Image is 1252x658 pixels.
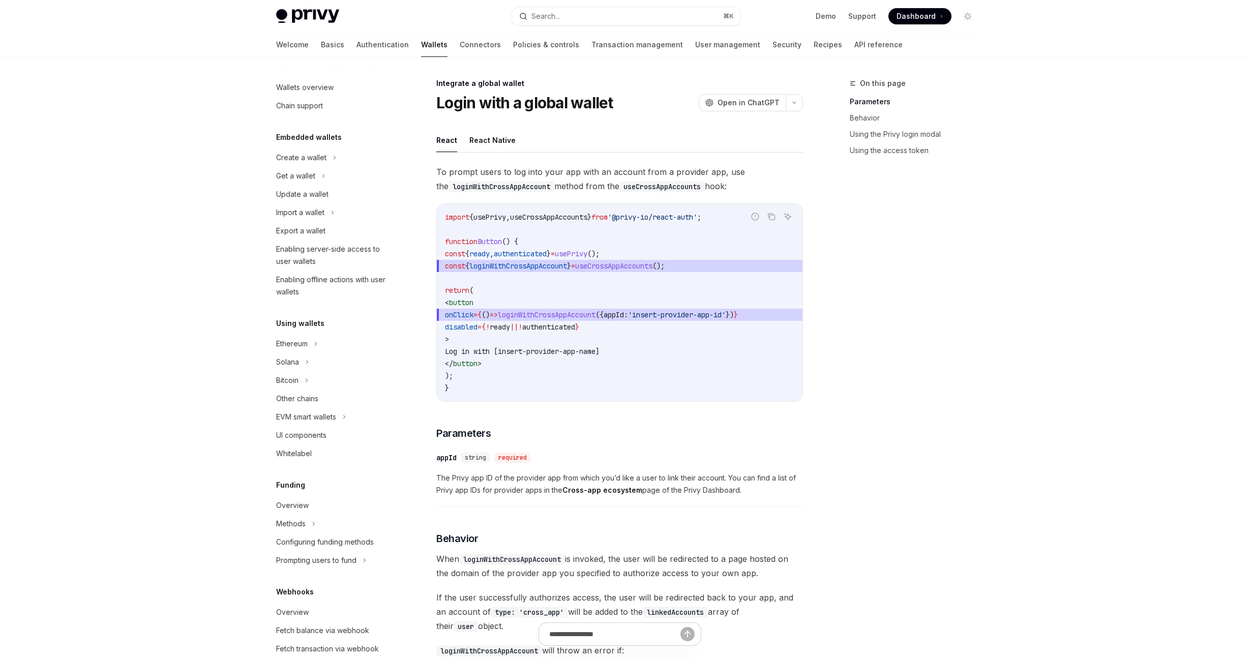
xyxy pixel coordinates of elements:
span: => [490,310,498,319]
div: Fetch balance via webhook [276,624,369,637]
span: = [473,310,478,319]
span: usePrivy [473,213,506,222]
span: string [465,454,486,462]
a: Support [848,11,876,21]
code: useCrossAppAccounts [619,181,705,192]
span: authenticated [522,322,575,332]
span: Dashboard [897,11,936,21]
span: '@privy-io/react-auth' [608,213,697,222]
span: usePrivy [555,249,587,258]
button: Toggle dark mode [960,8,976,24]
a: Other chains [268,390,398,408]
button: React Native [469,128,516,152]
div: Bitcoin [276,374,299,386]
span: = [478,322,482,332]
a: Basics [321,33,344,57]
h1: Login with a global wallet [436,94,613,112]
span: ! [518,322,522,332]
span: useCrossAppAccounts [575,261,652,271]
span: } [445,383,449,393]
div: Prompting users to fund [276,554,356,566]
a: User management [695,33,760,57]
h5: Using wallets [276,317,324,330]
h5: Funding [276,479,305,491]
div: appId [436,453,457,463]
a: Export a wallet [268,222,398,240]
span: { [482,322,486,332]
span: , [490,249,494,258]
span: button [453,359,478,368]
div: UI components [276,429,326,441]
div: Export a wallet [276,225,325,237]
a: Enabling offline actions with user wallets [268,271,398,301]
span: Log in with [insert-provider-app-name] [445,347,600,356]
a: API reference [854,33,903,57]
button: Open in ChatGPT [699,94,786,111]
span: loginWithCrossAppAccount [469,261,567,271]
a: Using the access token [850,142,984,159]
div: Overview [276,499,309,512]
div: Whitelabel [276,447,312,460]
code: type: 'cross_app' [491,607,568,618]
div: Search... [531,10,560,22]
span: } [575,322,579,332]
span: } [587,213,591,222]
a: Wallets overview [268,78,398,97]
button: Send message [680,627,695,641]
span: ( [469,286,473,295]
span: Button [478,237,502,246]
span: > [478,359,482,368]
span: < [445,298,449,307]
span: If the user successfully authorizes access, the user will be redirected back to your app, and an ... [436,590,803,633]
span: return [445,286,469,295]
span: ({ [595,310,604,319]
div: Overview [276,606,309,618]
span: () [482,310,490,319]
a: Enabling server-side access to user wallets [268,240,398,271]
span: onClick [445,310,473,319]
span: import [445,213,469,222]
a: Dashboard [888,8,951,24]
span: { [478,310,482,319]
button: React [436,128,457,152]
span: { [465,261,469,271]
div: Solana [276,356,299,368]
span: ready [490,322,510,332]
a: Demo [816,11,836,21]
code: loginWithCrossAppAccount [459,554,565,565]
span: 'insert-provider-app-id' [628,310,726,319]
span: ready [469,249,490,258]
a: Parameters [850,94,984,110]
a: Using the Privy login modal [850,126,984,142]
div: Integrate a global wallet [436,78,803,88]
img: light logo [276,9,339,23]
a: Authentication [356,33,409,57]
a: Configuring funding methods [268,533,398,551]
a: Update a wallet [268,185,398,203]
a: Fetch balance via webhook [268,621,398,640]
span: On this page [860,77,906,89]
code: linkedAccounts [643,607,708,618]
a: Chain support [268,97,398,115]
span: useCrossAppAccounts [510,213,587,222]
a: Transaction management [591,33,683,57]
span: || [510,322,518,332]
h5: Webhooks [276,586,314,598]
a: Connectors [460,33,501,57]
span: }) [726,310,734,319]
strong: Cross-app ecosystem [562,486,642,494]
a: Welcome [276,33,309,57]
span: ; [697,213,701,222]
span: Open in ChatGPT [718,98,780,108]
span: ); [445,371,453,380]
span: (); [587,249,600,258]
span: To prompt users to log into your app with an account from a provider app, use the method from the... [436,165,803,193]
span: const [445,261,465,271]
span: authenticated [494,249,547,258]
a: Overview [268,603,398,621]
a: Security [772,33,801,57]
div: Wallets overview [276,81,334,94]
span: Behavior [436,531,478,546]
button: Report incorrect code [749,210,762,223]
a: Overview [268,496,398,515]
